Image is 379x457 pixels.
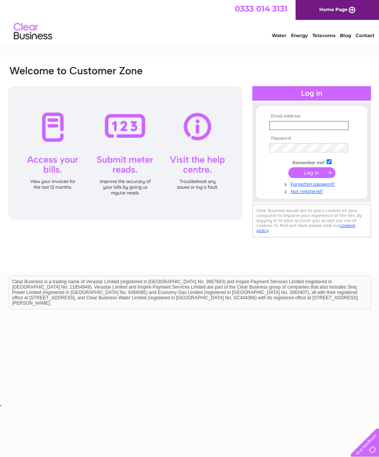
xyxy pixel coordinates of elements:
a: Telecoms [312,33,335,38]
a: 0333 014 3131 [235,4,288,13]
td: Remember me? [267,158,356,166]
a: Water [272,33,286,38]
a: Contact [356,33,374,38]
div: Clear Business is a trading name of Verastar Limited (registered in [GEOGRAPHIC_DATA] No. 3667643... [9,4,371,37]
a: Blog [340,33,351,38]
th: Password: [267,136,356,141]
th: Email Address: [267,114,356,119]
a: Energy [291,33,308,38]
input: Submit [288,167,335,178]
a: cookies policy [256,223,355,233]
div: Clear Business would like to place cookies on your computer to improve your experience of the sit... [252,204,371,237]
a: Not registered? [269,187,356,194]
a: Forgotten password? [269,180,356,187]
img: logo.png [13,20,52,43]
